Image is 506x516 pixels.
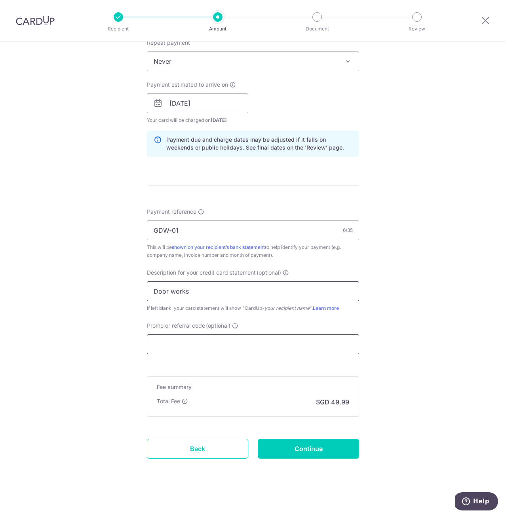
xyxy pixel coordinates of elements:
i: your recipient name [264,305,310,311]
a: shown on your recipient’s bank statement [172,244,265,250]
p: Payment due and charge dates may be adjusted if it falls on weekends or public holidays. See fina... [166,136,352,152]
p: Recipient [89,25,148,33]
div: 6/35 [343,226,353,234]
span: Payment reference [147,208,196,216]
input: Continue [258,439,359,459]
label: Repeat payment [147,39,190,47]
p: Amount [188,25,247,33]
a: Back [147,439,248,459]
span: Promo or referral code [147,322,205,330]
a: Learn more [313,305,339,311]
p: SGD 49.99 [316,397,349,407]
h5: Fee summary [157,383,349,391]
span: Never [147,52,359,71]
span: Never [147,51,359,71]
div: This will be to help identify your payment (e.g. company name, invoice number and month of payment). [147,243,359,259]
span: (optional) [257,269,281,277]
span: (optional) [206,322,230,330]
span: Payment estimated to arrive on [147,81,228,89]
span: Description for your credit card statement [147,269,256,277]
input: DD / MM / YYYY [147,93,248,113]
input: Example: Rent [147,281,359,301]
p: Total Fee [157,397,180,405]
img: CardUp [16,16,55,25]
div: If left blank, your card statement will show "CardUp- ". [147,304,359,312]
span: [DATE] [211,117,227,123]
p: Document [288,25,346,33]
iframe: Opens a widget where you can find more information [455,492,498,512]
p: Review [388,25,446,33]
span: Your card will be charged on [147,116,248,124]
